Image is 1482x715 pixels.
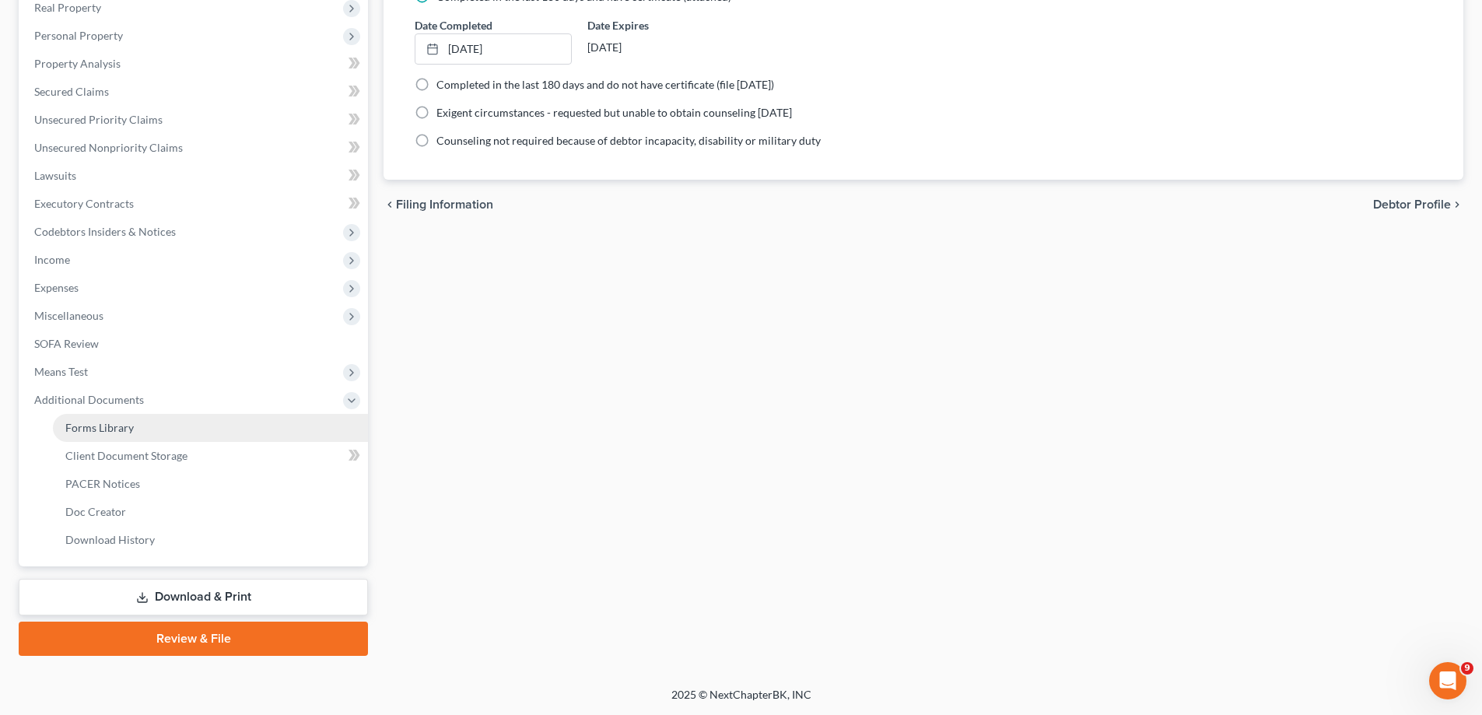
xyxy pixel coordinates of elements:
[34,253,70,266] span: Income
[1373,198,1463,211] button: Debtor Profile chevron_right
[53,414,368,442] a: Forms Library
[19,622,368,656] a: Review & File
[65,421,134,434] span: Forms Library
[34,141,183,154] span: Unsecured Nonpriority Claims
[436,78,774,91] span: Completed in the last 180 days and do not have certificate (file [DATE])
[53,442,368,470] a: Client Document Storage
[1461,662,1473,675] span: 9
[415,17,492,33] label: Date Completed
[22,78,368,106] a: Secured Claims
[34,1,101,14] span: Real Property
[65,449,187,462] span: Client Document Storage
[53,470,368,498] a: PACER Notices
[34,57,121,70] span: Property Analysis
[384,198,396,211] i: chevron_left
[19,579,368,615] a: Download & Print
[587,17,744,33] label: Date Expires
[384,198,493,211] button: chevron_left Filing Information
[22,190,368,218] a: Executory Contracts
[34,309,103,322] span: Miscellaneous
[415,34,570,64] a: [DATE]
[22,134,368,162] a: Unsecured Nonpriority Claims
[436,134,821,147] span: Counseling not required because of debtor incapacity, disability or military duty
[1451,198,1463,211] i: chevron_right
[298,687,1185,715] div: 2025 © NextChapterBK, INC
[34,365,88,378] span: Means Test
[22,330,368,358] a: SOFA Review
[396,198,493,211] span: Filing Information
[34,29,123,42] span: Personal Property
[65,533,155,546] span: Download History
[34,169,76,182] span: Lawsuits
[65,477,140,490] span: PACER Notices
[587,33,744,61] div: [DATE]
[53,526,368,554] a: Download History
[34,197,134,210] span: Executory Contracts
[34,113,163,126] span: Unsecured Priority Claims
[22,106,368,134] a: Unsecured Priority Claims
[34,337,99,350] span: SOFA Review
[34,225,176,238] span: Codebtors Insiders & Notices
[1429,662,1466,699] iframe: Intercom live chat
[22,50,368,78] a: Property Analysis
[53,498,368,526] a: Doc Creator
[436,106,792,119] span: Exigent circumstances - requested but unable to obtain counseling [DATE]
[1373,198,1451,211] span: Debtor Profile
[34,393,144,406] span: Additional Documents
[34,85,109,98] span: Secured Claims
[34,281,79,294] span: Expenses
[65,505,126,518] span: Doc Creator
[22,162,368,190] a: Lawsuits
